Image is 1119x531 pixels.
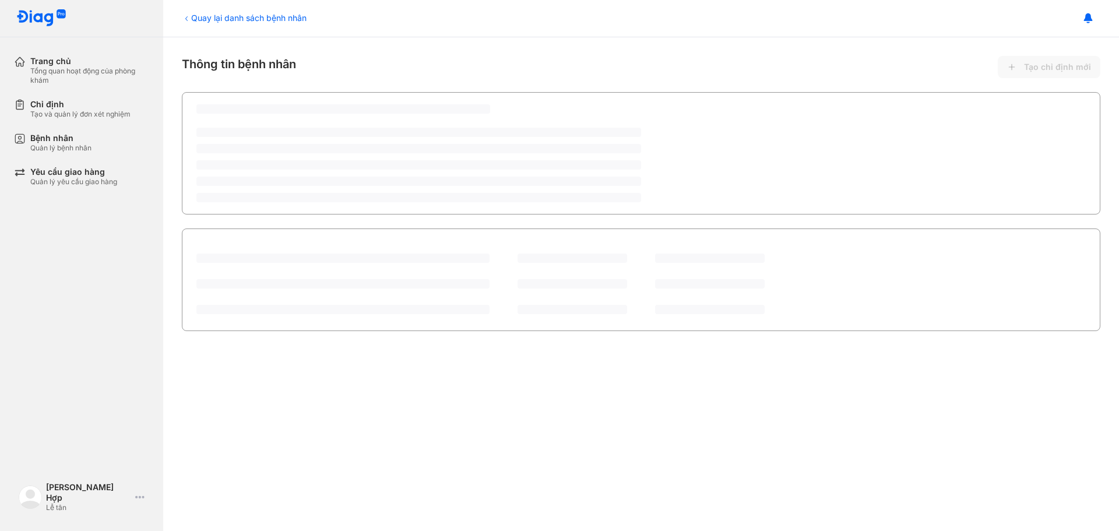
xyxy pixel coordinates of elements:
div: Trang chủ [30,56,149,66]
div: Lịch sử chỉ định [196,240,267,254]
span: ‌ [196,254,490,263]
span: ‌ [518,305,627,314]
span: ‌ [518,254,627,263]
div: Quản lý yêu cầu giao hàng [30,177,117,187]
div: Yêu cầu giao hàng [30,167,117,177]
div: Tổng quan hoạt động của phòng khám [30,66,149,85]
span: ‌ [196,279,490,289]
div: [PERSON_NAME] Hợp [46,482,131,503]
span: ‌ [196,305,490,314]
span: ‌ [518,279,627,289]
img: logo [16,9,66,27]
span: ‌ [196,144,641,153]
span: ‌ [655,305,765,314]
div: Quay lại danh sách bệnh nhân [182,12,307,24]
div: Bệnh nhân [30,133,92,143]
span: ‌ [655,254,765,263]
span: ‌ [196,128,641,137]
span: ‌ [196,160,641,170]
span: ‌ [655,279,765,289]
span: ‌ [196,193,641,202]
div: Quản lý bệnh nhân [30,143,92,153]
button: Tạo chỉ định mới [998,56,1100,78]
img: logo [19,486,42,509]
div: Tạo và quản lý đơn xét nghiệm [30,110,131,119]
span: ‌ [196,104,490,114]
div: Chỉ định [30,99,131,110]
span: ‌ [196,177,641,186]
div: Lễ tân [46,503,131,512]
span: Tạo chỉ định mới [1024,62,1091,72]
div: Thông tin bệnh nhân [182,56,1100,78]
